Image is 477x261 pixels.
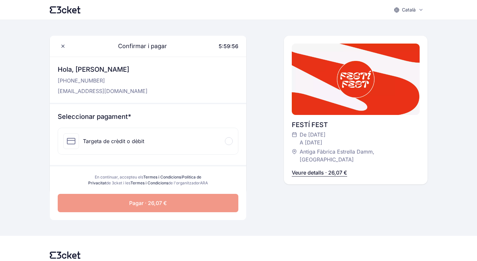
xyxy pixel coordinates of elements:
[58,112,238,121] h3: Seleccionar pagament*
[87,174,209,186] div: En continuar, accepteu els i de 3cket i les de l'organitzador
[58,77,148,84] p: [PHONE_NUMBER]
[402,7,416,13] p: Català
[300,148,413,163] span: Antiga Fàbrica Estrella Damm, [GEOGRAPHIC_DATA]
[110,42,167,51] span: Confirmar i pagar
[292,169,347,177] p: Veure detalls · 26,07 €
[58,87,148,95] p: [EMAIL_ADDRESS][DOMAIN_NAME]
[200,180,208,185] span: ARA
[130,180,168,185] a: Termes i Condicions
[58,194,238,212] button: Pagar · 26,07 €
[143,175,181,179] a: Termes i Condicions
[129,199,167,207] span: Pagar · 26,07 €
[292,120,420,129] div: FESTÍ FEST
[83,137,144,145] div: Targeta de crèdit o dèbit
[219,43,238,49] span: 5:59:56
[300,131,326,146] span: De [DATE] A [DATE]
[58,65,148,74] h3: Hola, [PERSON_NAME]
